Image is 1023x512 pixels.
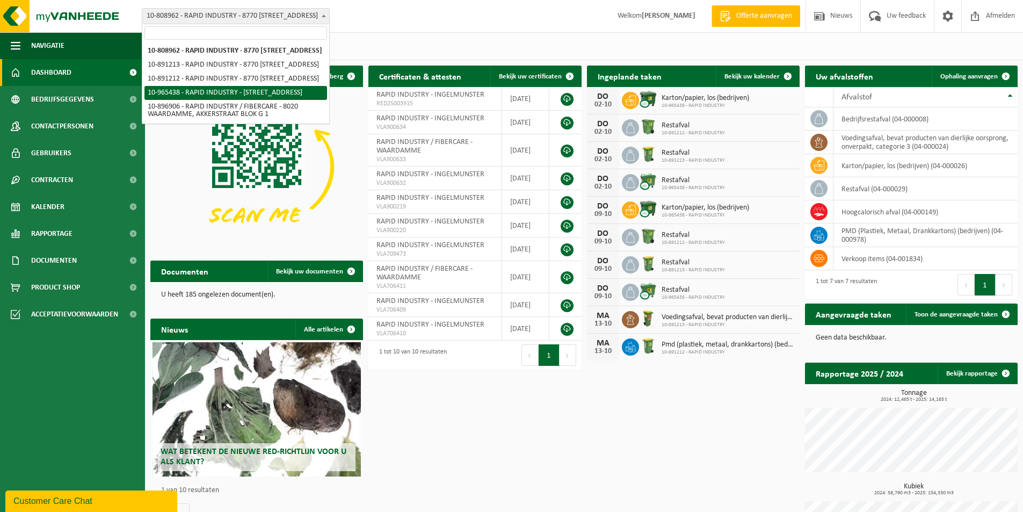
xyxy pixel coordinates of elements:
[940,73,998,80] span: Ophaling aanvragen
[295,319,362,340] a: Alle artikelen
[810,483,1018,496] h3: Kubiek
[662,204,749,212] span: Karton/papier, los (bedrijven)
[662,121,725,130] span: Restafval
[376,99,494,108] span: RED25003915
[906,304,1017,325] a: Toon de aangevraagde taken
[592,320,614,328] div: 13-10
[376,282,494,291] span: VLA706411
[376,226,494,235] span: VLA900220
[539,344,560,366] button: 1
[662,103,749,109] span: 10-965438 - RAPID INDUSTRY
[144,58,327,72] li: 10-891213 - RAPID INDUSTRY - 8770 [STREET_ADDRESS]
[267,261,362,282] a: Bekijk uw documenten
[31,220,72,247] span: Rapportage
[499,73,562,80] span: Bekijk uw certificaten
[810,390,1018,402] h3: Tonnage
[592,284,614,293] div: DO
[662,294,725,301] span: 10-965438 - RAPID INDUSTRY
[592,175,614,183] div: DO
[716,66,799,87] a: Bekijk uw kalender
[662,212,749,219] span: 10-965438 - RAPID INDUSTRY
[502,293,549,317] td: [DATE]
[662,185,725,191] span: 10-965438 - RAPID INDUSTRY
[31,32,64,59] span: Navigatie
[932,66,1017,87] a: Ophaling aanvragen
[639,90,657,109] img: WB-1100-CU
[31,140,71,167] span: Gebruikers
[639,200,657,218] img: WB-1100-CU
[5,488,179,512] iframe: chat widget
[376,91,484,99] span: RAPID INDUSTRY - INGELMUNSTER
[31,59,71,86] span: Dashboard
[662,176,725,185] span: Restafval
[142,8,330,24] span: 10-808962 - RAPID INDUSTRY - 8770 INGELMUNSTER, WEGGEVOERDENSTRAAT 27
[376,297,484,305] span: RAPID INDUSTRY - INGELMUNSTER
[31,301,118,328] span: Acceptatievoorwaarden
[592,312,614,320] div: MA
[150,261,219,282] h2: Documenten
[376,250,494,258] span: VLA709473
[521,344,539,366] button: Previous
[376,179,494,188] span: VLA900632
[639,282,657,300] img: WB-0770-CU
[833,223,1018,247] td: PMD (Plastiek, Metaal, Drankkartons) (bedrijven) (04-000978)
[938,363,1017,384] a: Bekijk rapportage
[662,349,794,356] span: 10-891212 - RAPID INDUSTRY
[662,313,794,322] span: Voedingsafval, bevat producten van dierlijke oorsprong, onverpakt, categorie 3
[592,92,614,101] div: DO
[592,257,614,265] div: DO
[368,66,472,86] h2: Certificaten & attesten
[502,167,549,190] td: [DATE]
[724,73,780,80] span: Bekijk uw kalender
[502,317,549,341] td: [DATE]
[662,286,725,294] span: Restafval
[810,491,1018,496] span: 2024: 58,790 m3 - 2025: 154,330 m3
[662,258,725,267] span: Restafval
[560,344,576,366] button: Next
[592,265,614,273] div: 09-10
[376,306,494,314] span: VLA706409
[639,255,657,273] img: WB-0240-HPE-GN-50
[833,154,1018,177] td: karton/papier, los (bedrijven) (04-000026)
[161,487,358,494] p: 1 van 10 resultaten
[833,200,1018,223] td: hoogcalorisch afval (04-000149)
[996,274,1012,295] button: Next
[592,238,614,246] div: 09-10
[662,341,794,349] span: Pmd (plastiek, metaal, drankkartons) (bedrijven)
[592,202,614,211] div: DO
[376,321,484,329] span: RAPID INDUSTRY - INGELMUNSTER
[833,107,1018,131] td: bedrijfsrestafval (04-000008)
[841,93,872,102] span: Afvalstof
[592,120,614,128] div: DO
[144,86,327,100] li: 10-965438 - RAPID INDUSTRY - [STREET_ADDRESS]
[810,273,877,297] div: 1 tot 7 van 7 resultaten
[592,229,614,238] div: DO
[276,268,343,275] span: Bekijk uw documenten
[502,237,549,261] td: [DATE]
[592,128,614,136] div: 02-10
[662,267,725,273] span: 10-891213 - RAPID INDUSTRY
[502,134,549,167] td: [DATE]
[376,329,494,338] span: VLA706410
[662,149,725,157] span: Restafval
[142,9,329,24] span: 10-808962 - RAPID INDUSTRY - 8770 INGELMUNSTER, WEGGEVOERDENSTRAAT 27
[639,145,657,163] img: WB-0240-HPE-GN-50
[376,218,484,226] span: RAPID INDUSTRY - INGELMUNSTER
[662,322,794,328] span: 10-891213 - RAPID INDUSTRY
[376,170,484,178] span: RAPID INDUSTRY - INGELMUNSTER
[816,334,1007,342] p: Geen data beschikbaar.
[587,66,672,86] h2: Ingeplande taken
[639,227,657,246] img: WB-0370-HPE-GN-50
[376,265,473,282] span: RAPID INDUSTRY / FIBERCARE - WAARDAMME
[662,94,749,103] span: Karton/papier, los (bedrijven)
[161,291,352,299] p: U heeft 185 ongelezen document(en).
[957,274,975,295] button: Previous
[592,183,614,191] div: 02-10
[833,177,1018,200] td: restafval (04-000029)
[490,66,581,87] a: Bekijk uw certificaten
[642,12,695,20] strong: [PERSON_NAME]
[592,147,614,156] div: DO
[810,397,1018,402] span: 2024: 12,465 t - 2025: 14,165 t
[639,337,657,355] img: WB-0240-HPE-GN-50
